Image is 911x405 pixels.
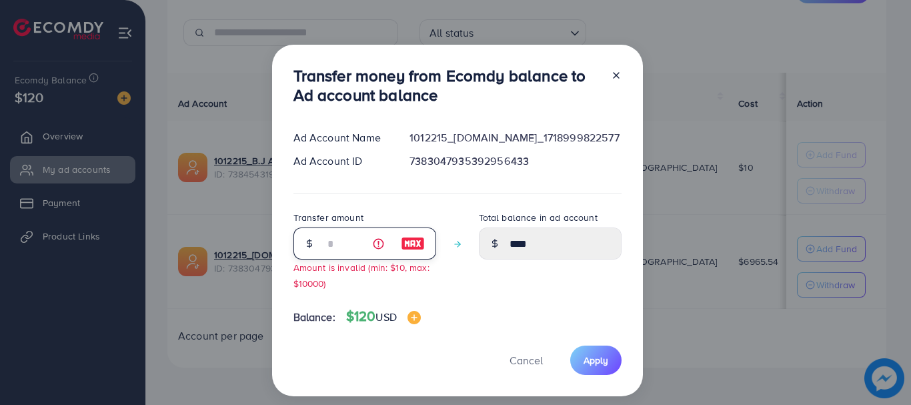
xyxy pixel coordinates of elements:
button: Apply [570,346,622,374]
span: USD [375,310,396,324]
div: Ad Account ID [283,153,399,169]
img: image [407,311,421,324]
label: Transfer amount [293,211,363,224]
div: Ad Account Name [283,130,399,145]
h4: $120 [346,308,421,325]
span: Apply [584,354,608,367]
div: 7383047935392956433 [399,153,632,169]
button: Cancel [493,346,560,374]
small: Amount is invalid (min: $10, max: $10000) [293,261,429,289]
span: Cancel [510,353,543,368]
span: Balance: [293,310,335,325]
div: 1012215_[DOMAIN_NAME]_1718999822577 [399,130,632,145]
h3: Transfer money from Ecomdy balance to Ad account balance [293,66,600,105]
label: Total balance in ad account [479,211,598,224]
img: image [401,236,425,252]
